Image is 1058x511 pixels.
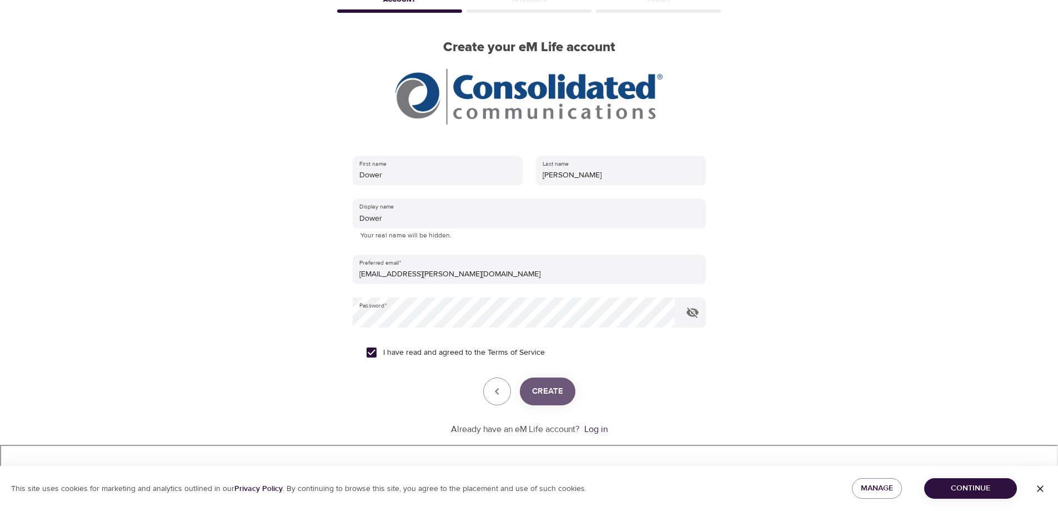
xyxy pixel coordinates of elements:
p: Already have an eM Life account? [451,423,580,436]
span: Manage [861,482,893,495]
span: Continue [933,482,1008,495]
a: Terms of Service [488,347,545,359]
img: CCI%20logo_rgb_hr.jpg [395,69,662,125]
button: Create [520,378,575,405]
button: Manage [852,478,902,499]
a: Privacy Policy [234,484,283,494]
a: Log in [584,424,608,435]
h2: Create your eM Life account [335,39,724,56]
span: I have read and agreed to the [383,347,545,359]
span: Create [532,384,563,399]
button: Continue [924,478,1017,499]
p: Your real name will be hidden. [360,230,698,241]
